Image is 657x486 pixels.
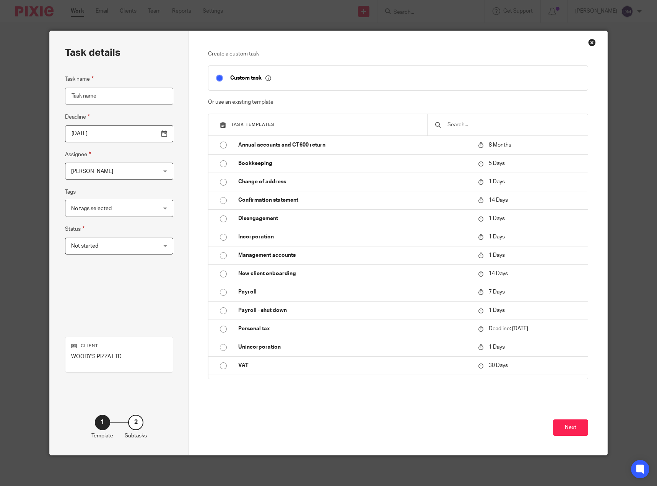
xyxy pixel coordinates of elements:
span: 30 Days [489,363,508,368]
p: New client onboarding [238,270,470,277]
p: Payroll - shut down [238,307,470,314]
p: Incorporation [238,233,470,241]
span: 1 Days [489,344,505,350]
p: Annual accounts and CT600 return [238,141,470,149]
p: Subtasks [125,432,147,440]
input: Task name [65,88,174,105]
p: Client [71,343,168,349]
span: 5 Days [489,161,505,166]
span: 1 Days [489,308,505,313]
p: WOODY'S PIZZA LTD [71,353,168,360]
input: Pick a date [65,125,174,142]
label: Status [65,225,85,233]
p: Custom task [230,75,271,82]
span: 1 Days [489,234,505,240]
button: Next [553,419,588,436]
span: 7 Days [489,289,505,295]
p: Disengagement [238,215,470,222]
span: 1 Days [489,216,505,221]
p: Create a custom task [208,50,588,58]
p: Or use an existing template [208,98,588,106]
span: 14 Days [489,197,508,203]
span: 14 Days [489,271,508,276]
input: Search... [447,121,580,129]
p: Unincorporation [238,343,470,351]
span: 1 Days [489,179,505,184]
label: Task name [65,75,94,83]
p: Change of address [238,178,470,186]
label: Tags [65,188,76,196]
span: No tags selected [71,206,112,211]
p: Management accounts [238,251,470,259]
span: 8 Months [489,142,511,148]
span: [PERSON_NAME] [71,169,113,174]
label: Assignee [65,150,91,159]
p: Template [91,432,113,440]
span: Task templates [231,122,275,127]
label: Deadline [65,113,90,121]
span: Not started [71,243,98,249]
p: Confirmation statement [238,196,470,204]
p: Bookkeeping [238,160,470,167]
p: VAT [238,362,470,369]
p: Payroll [238,288,470,296]
span: Deadline: [DATE] [489,326,528,331]
h2: Task details [65,46,120,59]
span: 1 Days [489,253,505,258]
div: 2 [128,415,143,430]
div: Close this dialog window [588,39,596,46]
div: 1 [95,415,110,430]
p: Personal tax [238,325,470,333]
